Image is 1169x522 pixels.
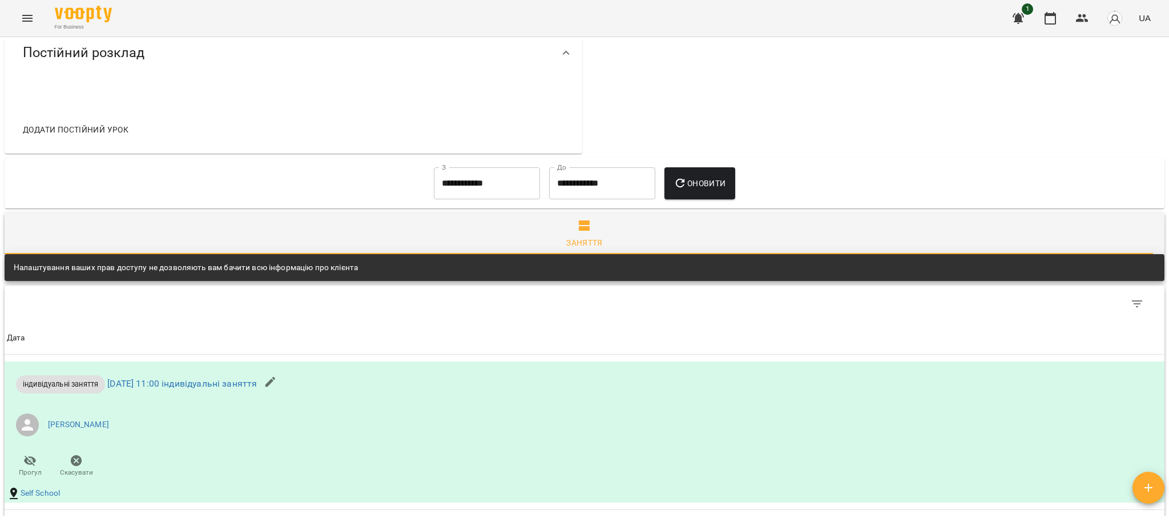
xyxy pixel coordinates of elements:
[14,5,41,32] button: Menu
[664,167,735,199] button: Оновити
[53,450,99,482] button: Скасувати
[1107,10,1123,26] img: avatar_s.png
[14,258,358,278] div: Налаштування ваших прав доступу не дозволяють вам бачити всю інформацію про клієнта
[566,236,603,250] div: Заняття
[21,488,61,499] a: Self School
[5,23,582,82] div: Постійний розклад
[1123,290,1151,318] button: Фільтр
[60,468,93,477] span: Скасувати
[55,6,112,22] img: Voopty Logo
[7,331,25,345] div: Дата
[7,331,1162,345] span: Дата
[16,379,105,390] span: індивідуальні заняття
[23,44,144,62] span: Постійний розклад
[1139,12,1151,24] span: UA
[18,119,133,140] button: Додати постійний урок
[19,468,42,477] span: Прогул
[48,419,109,431] a: [PERSON_NAME]
[7,450,53,482] button: Прогул
[1022,3,1033,15] span: 1
[7,331,25,345] div: Sort
[1134,7,1155,29] button: UA
[5,286,1164,322] div: Table Toolbar
[674,176,725,190] span: Оновити
[107,378,257,389] a: [DATE] 11:00 індивідуальні заняття
[23,123,128,136] span: Додати постійний урок
[55,23,112,31] span: For Business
